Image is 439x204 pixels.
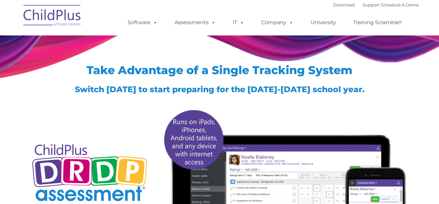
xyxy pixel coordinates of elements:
a: IT [226,16,251,29]
a: Download [333,2,355,7]
a: University [304,16,343,29]
a: Company [255,16,300,29]
img: ChildPlus by Procare Solutions [20,0,85,33]
font: | [333,2,419,7]
span: Switch [DATE] to start preparing for the [DATE]-[DATE] school year. [75,84,364,94]
a: Training Scramble!! [347,16,408,29]
a: Software [121,16,164,29]
a: Support [363,2,380,7]
span: Take Advantage of a Single Tracking System [86,63,353,77]
a: Schedule A Demo [381,2,419,7]
a: Assessments [168,16,222,29]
